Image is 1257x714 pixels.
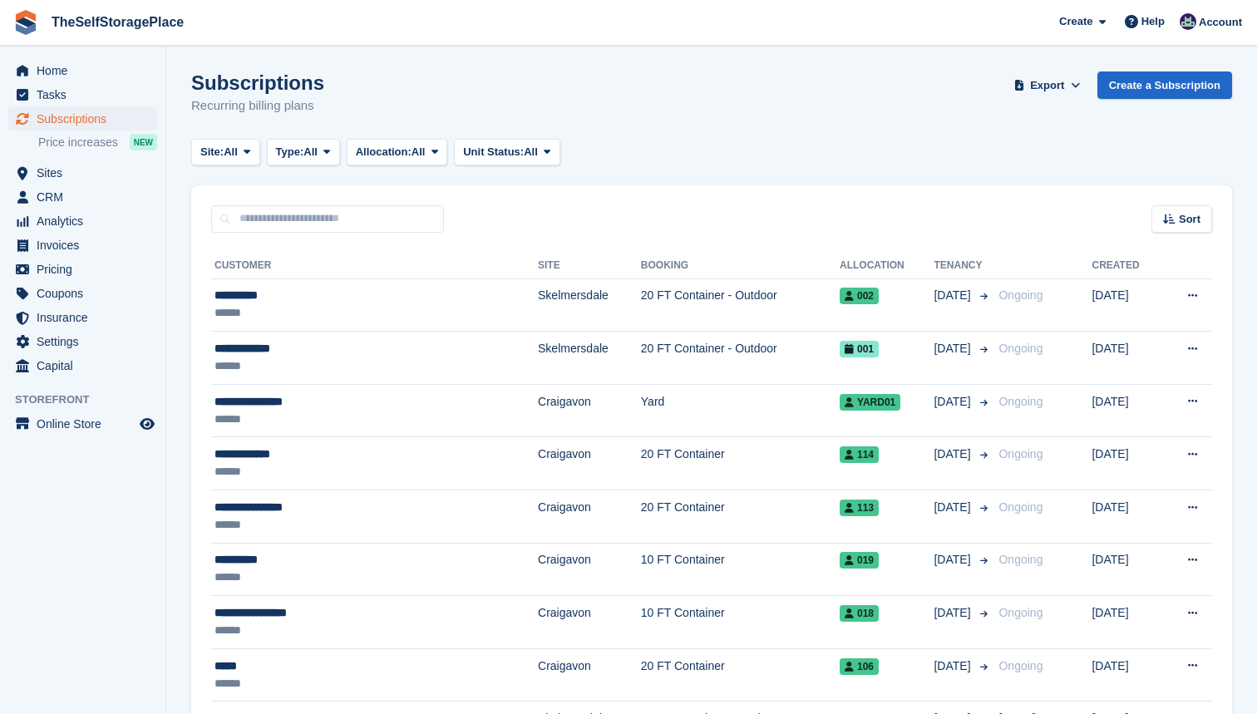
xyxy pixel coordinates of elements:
td: Craigavon [538,437,641,490]
p: Recurring billing plans [191,96,324,116]
td: Craigavon [538,384,641,437]
span: Insurance [37,306,136,329]
span: All [224,144,238,160]
span: Capital [37,354,136,377]
a: Create a Subscription [1097,71,1232,99]
span: Create [1059,13,1092,30]
span: All [412,144,426,160]
th: Customer [211,253,538,279]
a: menu [8,83,157,106]
td: Craigavon [538,596,641,649]
td: Yard [641,384,840,437]
td: [DATE] [1092,332,1161,385]
td: Craigavon [538,490,641,544]
span: Subscriptions [37,107,136,130]
th: Site [538,253,641,279]
a: menu [8,258,157,281]
span: [DATE] [934,340,974,357]
td: [DATE] [1092,437,1161,490]
span: Allocation: [356,144,412,160]
th: Tenancy [934,253,992,279]
th: Booking [641,253,840,279]
button: Allocation: All [347,139,448,166]
span: Ongoing [998,659,1043,672]
span: All [524,144,538,160]
td: 10 FT Container [641,596,840,649]
span: Ongoing [998,553,1043,566]
span: 002 [840,288,879,304]
a: TheSelfStoragePlace [45,8,190,36]
button: Type: All [267,139,340,166]
a: menu [8,185,157,209]
span: Account [1199,14,1242,31]
span: 019 [840,552,879,569]
span: 001 [840,341,879,357]
td: 10 FT Container [641,543,840,596]
span: Ongoing [998,606,1043,619]
a: menu [8,412,157,436]
td: Craigavon [538,648,641,702]
td: 20 FT Container [641,437,840,490]
td: 20 FT Container - Outdoor [641,278,840,332]
span: Tasks [37,83,136,106]
span: [DATE] [934,604,974,622]
a: menu [8,107,157,130]
span: Ongoing [998,395,1043,408]
th: Created [1092,253,1161,279]
span: [DATE] [934,499,974,516]
td: [DATE] [1092,278,1161,332]
span: Yard01 [840,394,900,411]
div: NEW [130,134,157,150]
span: 018 [840,605,879,622]
a: menu [8,161,157,185]
td: 20 FT Container - Outdoor [641,332,840,385]
span: 114 [840,446,879,463]
button: Site: All [191,139,260,166]
th: Allocation [840,253,934,279]
a: Preview store [137,414,157,434]
span: Site: [200,144,224,160]
td: [DATE] [1092,596,1161,649]
span: Analytics [37,209,136,233]
span: Pricing [37,258,136,281]
span: [DATE] [934,287,974,304]
td: 20 FT Container [641,648,840,702]
a: Price increases NEW [38,133,157,151]
a: menu [8,234,157,257]
span: All [303,144,318,160]
td: [DATE] [1092,490,1161,544]
span: Sort [1179,211,1200,228]
span: 113 [840,500,879,516]
span: Ongoing [998,342,1043,355]
td: [DATE] [1092,384,1161,437]
a: menu [8,306,157,329]
span: Type: [276,144,304,160]
span: 106 [840,658,879,675]
span: Price increases [38,135,118,150]
h1: Subscriptions [191,71,324,94]
td: 20 FT Container [641,490,840,544]
span: [DATE] [934,446,974,463]
a: menu [8,282,157,305]
a: menu [8,354,157,377]
span: [DATE] [934,393,974,411]
span: Home [37,59,136,82]
span: Sites [37,161,136,185]
img: stora-icon-8386f47178a22dfd0bd8f6a31ec36ba5ce8667c1dd55bd0f319d3a0aa187defe.svg [13,10,38,35]
span: Unit Status: [463,144,524,160]
span: Online Store [37,412,136,436]
img: Sam [1180,13,1196,30]
span: Coupons [37,282,136,305]
a: menu [8,209,157,233]
td: Craigavon [538,543,641,596]
span: Ongoing [998,288,1043,302]
a: menu [8,330,157,353]
td: [DATE] [1092,543,1161,596]
a: menu [8,59,157,82]
td: [DATE] [1092,648,1161,702]
span: Settings [37,330,136,353]
span: CRM [37,185,136,209]
td: Skelmersdale [538,278,641,332]
span: [DATE] [934,551,974,569]
span: Invoices [37,234,136,257]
